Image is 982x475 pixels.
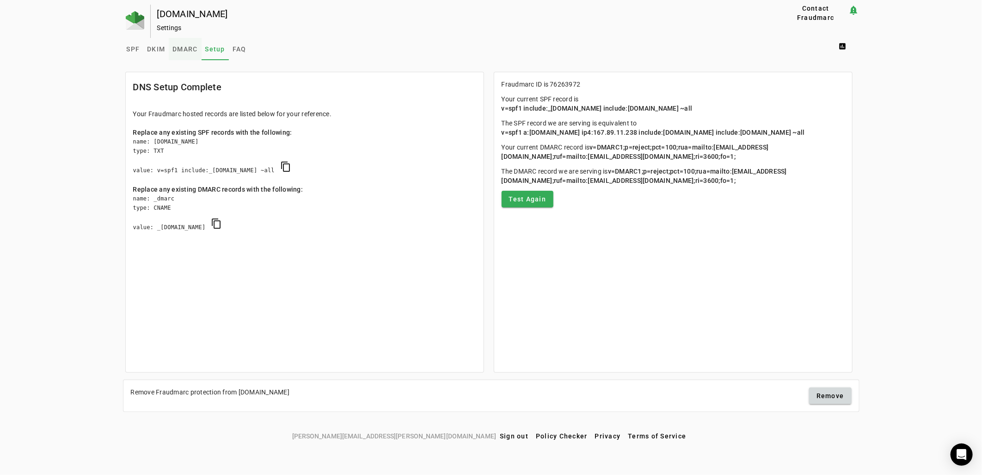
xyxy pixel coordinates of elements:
[157,9,754,19] div: [DOMAIN_NAME]
[848,5,859,16] mat-icon: notification_important
[131,387,290,397] div: Remove Fraudmarc protection from [DOMAIN_NAME]
[532,428,591,444] button: Policy Checker
[816,391,844,400] span: Remove
[205,212,227,235] button: copy DMARC
[133,194,476,242] div: name: _dmarc type: CNAME value: _[DOMAIN_NAME]
[951,444,973,466] div: Open Intercom Messenger
[502,143,845,161] p: Your current DMARC record is
[496,428,532,444] button: Sign out
[292,431,496,441] span: [PERSON_NAME][EMAIL_ADDRESS][PERSON_NAME][DOMAIN_NAME]
[169,38,201,60] a: DMARC
[202,38,229,60] a: Setup
[157,23,754,32] div: Settings
[126,11,144,30] img: Fraudmarc Logo
[133,185,476,194] div: Replace any existing DMARC records with the following:
[133,137,476,185] div: name: [DOMAIN_NAME] type: TXT value: v=spf1 include:_[DOMAIN_NAME] ~all
[624,428,690,444] button: Terms of Service
[133,109,476,119] div: Your Fraudmarc hosted records are listed below for your reference.
[591,428,625,444] button: Privacy
[809,387,852,404] button: Remove
[275,156,297,178] button: copy SPF
[500,432,528,440] span: Sign out
[123,38,144,60] a: SPF
[147,46,165,52] span: DKIM
[143,38,169,60] a: DKIM
[502,129,805,136] span: v=spf1 a:[DOMAIN_NAME] ip4:167.89.11.238 include:[DOMAIN_NAME] include:[DOMAIN_NAME] ~all
[502,144,769,160] span: v=DMARC1;p=reject;pct=100;rua=mailto:[EMAIL_ADDRESS][DOMAIN_NAME];ruf=mailto:[EMAIL_ADDRESS][DOMA...
[787,4,844,22] span: Contact Fraudmarc
[127,46,140,52] span: SPF
[502,168,787,184] span: v=DMARC1;p=reject;pct=100;rua=mailto:[EMAIL_ADDRESS][DOMAIN_NAME];ruf=mailto:[EMAIL_ADDRESS][DOMA...
[233,46,246,52] span: FAQ
[502,80,845,89] p: Fraudmarc ID is 76263972
[595,432,621,440] span: Privacy
[133,128,476,137] div: Replace any existing SPF records with the following:
[172,46,197,52] span: DMARC
[783,5,848,21] button: Contact Fraudmarc
[536,432,588,440] span: Policy Checker
[502,105,693,112] span: v=spf1 include:_[DOMAIN_NAME] include:[DOMAIN_NAME] ~all
[133,80,222,94] mat-card-title: DNS Setup Complete
[502,167,845,185] p: The DMARC record we are serving is
[509,194,546,204] span: Test Again
[229,38,250,60] a: FAQ
[628,432,686,440] span: Terms of Service
[205,46,225,52] span: Setup
[502,94,845,113] p: Your current SPF record is
[502,191,554,207] button: Test Again
[502,119,845,137] p: The SPF record we are serving is equivalent to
